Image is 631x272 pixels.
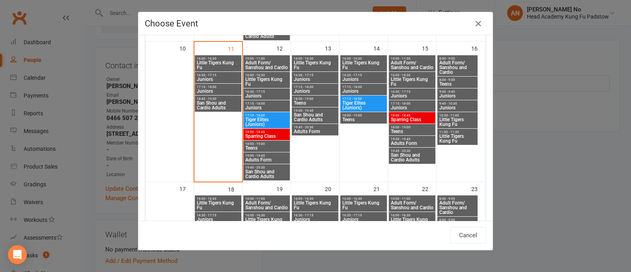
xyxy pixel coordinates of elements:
[196,97,240,101] span: 18:45 - 19:30
[228,42,242,55] div: 11
[439,102,476,105] span: 9:45 - 10:30
[293,97,337,101] span: 18:00 - 19:00
[439,90,476,94] span: 9:00 - 9:45
[471,41,485,54] div: 16
[196,57,240,60] span: 16:00 - 16:30
[342,214,385,217] span: 16:30 - 17:15
[245,214,288,217] span: 16:00 - 16:30
[390,117,434,122] span: Sparring Class
[276,41,291,54] div: 12
[390,60,434,70] span: Adult Form/ Sanshou and Cardio
[245,102,288,105] span: 17:15 - 18:00
[439,94,476,98] span: Juniors
[245,117,288,127] span: Tiger Elites (Juniors)
[293,129,337,134] span: Adults Form
[245,105,288,110] span: Juniors
[342,197,385,201] span: 16:00 - 16:30
[293,77,337,82] span: Juniors
[293,126,337,129] span: 19:45 - 20:30
[342,89,385,94] span: Juniors
[245,57,288,60] span: 10:00 - 11:00
[390,137,434,141] span: 19:00 - 19:45
[390,149,434,153] span: 19:45 - 20:30
[245,90,288,94] span: 16:30 - 17:15
[293,201,337,210] span: Little Tigers Kung Fu
[196,101,240,110] span: San Shou and Cardio Adults
[390,141,434,146] span: Adults Form
[390,153,434,162] span: San Shou and Cardio Adults
[325,182,339,195] div: 20
[373,182,388,195] div: 21
[439,117,476,127] span: Little Tigers Kung Fu
[245,134,288,139] span: Sparring Class
[439,105,476,110] span: Juniors
[293,57,337,60] span: 16:00 - 16:30
[439,114,476,117] span: 10:30 - 11:00
[245,29,288,39] span: San Shou and Cardio Adults
[245,166,288,169] span: 19:45 - 20:30
[439,57,476,60] span: 8:00 - 9:00
[373,41,388,54] div: 14
[196,217,240,222] span: Juniors
[439,82,476,86] span: Teens
[245,197,288,201] span: 10:00 - 11:00
[439,130,476,134] span: 11:00 - 11:30
[276,182,291,195] div: 19
[245,142,288,146] span: 18:00 - 19:00
[293,197,337,201] span: 16:00 - 16:30
[293,60,337,70] span: Little Tigers Kung Fu
[439,134,476,143] span: Little Tigers Kung Fu
[342,60,385,70] span: Little Tigers Kung Fu
[390,77,434,86] span: Little Tigers Kung Fu
[390,90,434,94] span: 16:30 - 17:15
[245,217,288,227] span: Little Tigers Kung Fu
[245,77,288,86] span: Little Tigers Kung Fu
[293,113,337,122] span: San Shou and Cardio Adults
[245,146,288,150] span: Teens
[390,105,434,110] span: Juniors
[439,60,476,75] span: Adult Form/ Sanshou and Cardio
[342,217,385,222] span: Juniors
[179,41,194,54] div: 10
[196,60,240,70] span: Little Tigers Kung Fu
[245,130,288,134] span: 18:00 - 18:45
[245,94,288,98] span: Juniors
[245,154,288,158] span: 19:00 - 19:45
[472,17,485,30] button: Close
[342,73,385,77] span: 16:30 - 17:15
[196,73,240,77] span: 16:30 - 17:15
[8,245,27,264] div: Open Intercom Messenger
[390,201,434,210] span: Adult Form/ Sanshou and Cardio
[245,114,288,117] span: 17:15 - 18:00
[342,101,385,110] span: Tiger Elites (Juniors)
[293,217,337,222] span: Juniors
[439,197,476,201] span: 8:00 - 9:00
[439,201,476,215] span: Adult Form/ Sanshou and Cardio
[439,218,476,222] span: 8:00 - 9:00
[439,78,476,82] span: 8:00 - 9:00
[293,214,337,217] span: 16:30 - 17:15
[293,85,337,89] span: 17:15 - 18:00
[293,101,337,105] span: Teens
[245,169,288,179] span: San Shou and Cardio Adults
[342,114,385,117] span: 18:00 - 19:00
[390,129,434,134] span: Teens
[325,41,339,54] div: 13
[293,73,337,77] span: 16:30 - 17:15
[196,77,240,82] span: Juniors
[196,201,240,210] span: Little Tigers Kung Fu
[471,182,485,195] div: 23
[342,201,385,210] span: Little Tigers Kung Fu
[293,89,337,94] span: Juniors
[390,214,434,217] span: 16:00 - 16:30
[245,60,288,70] span: Adult Form/ Sanshou and Cardio
[390,57,434,60] span: 10:00 - 11:00
[342,77,385,82] span: Juniors
[342,57,385,60] span: 16:00 - 16:30
[342,85,385,89] span: 17:15 - 18:00
[228,182,242,195] div: 18
[245,158,288,162] span: Adults Form
[342,117,385,122] span: Teens
[196,197,240,201] span: 16:00 - 16:30
[450,227,486,244] button: Cancel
